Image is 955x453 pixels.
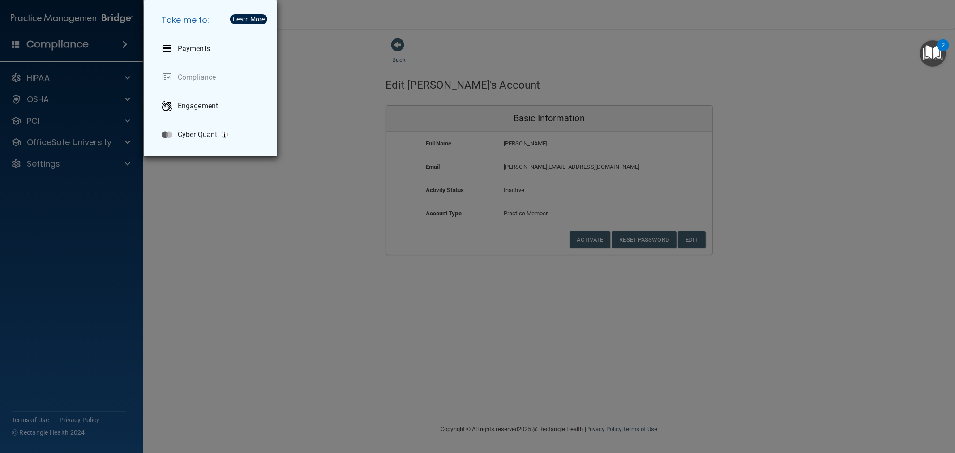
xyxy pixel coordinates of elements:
[154,122,270,147] a: Cyber Quant
[154,8,270,33] h5: Take me to:
[178,130,217,139] p: Cyber Quant
[154,94,270,119] a: Engagement
[230,14,267,24] button: Learn More
[920,40,946,67] button: Open Resource Center, 2 new notifications
[233,16,265,22] div: Learn More
[942,45,945,57] div: 2
[178,102,218,111] p: Engagement
[154,36,270,61] a: Payments
[154,65,270,90] a: Compliance
[178,44,210,53] p: Payments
